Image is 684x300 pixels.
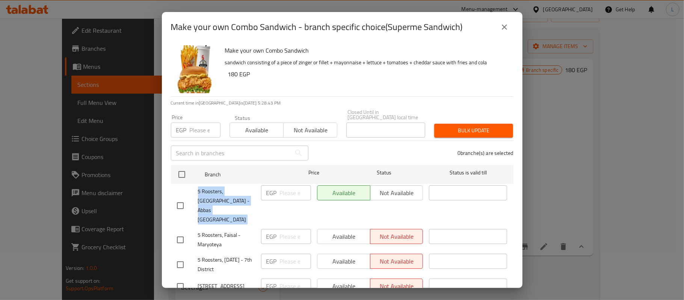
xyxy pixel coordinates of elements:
[434,124,513,138] button: Bulk update
[171,100,513,106] p: Current time in [GEOGRAPHIC_DATA] is [DATE] 5:28:43 PM
[280,229,311,244] input: Please enter price
[287,125,334,136] span: Not available
[205,170,283,179] span: Branch
[198,282,255,291] span: [STREET_ADDRESS]
[176,126,187,135] p: EGP
[266,232,277,241] p: EGP
[266,257,277,266] p: EGP
[280,185,311,200] input: Please enter price
[171,21,463,33] h2: Make your own Combo Sandwich - branch specific choice(Superme Sandwich)
[228,69,507,79] h6: 180 EGP
[266,282,277,291] p: EGP
[171,145,291,161] input: Search in branches
[190,123,220,138] input: Please enter price
[233,125,281,136] span: Available
[171,45,219,93] img: Make your own Combo Sandwich
[458,149,513,157] p: 0 branche(s) are selected
[429,168,507,177] span: Status is valid till
[283,123,337,138] button: Not available
[225,45,507,56] h6: Make your own Combo Sandwich
[280,279,311,294] input: Please enter price
[345,168,423,177] span: Status
[266,188,277,197] p: EGP
[280,254,311,269] input: Please enter price
[289,168,339,177] span: Price
[198,255,255,274] span: 5 Roosters, [DATE] - 7th District
[198,187,255,224] span: 5 Roosters, [GEOGRAPHIC_DATA] - Abbas [GEOGRAPHIC_DATA]
[198,230,255,249] span: 5 Roosters, Faisal - Maryoteya
[495,18,513,36] button: close
[230,123,284,138] button: Available
[225,58,507,67] p: sandwich consisting of a piece of zinger or fillet + mayonnaise + lettuce + tomatoes + cheddar sa...
[440,126,507,135] span: Bulk update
